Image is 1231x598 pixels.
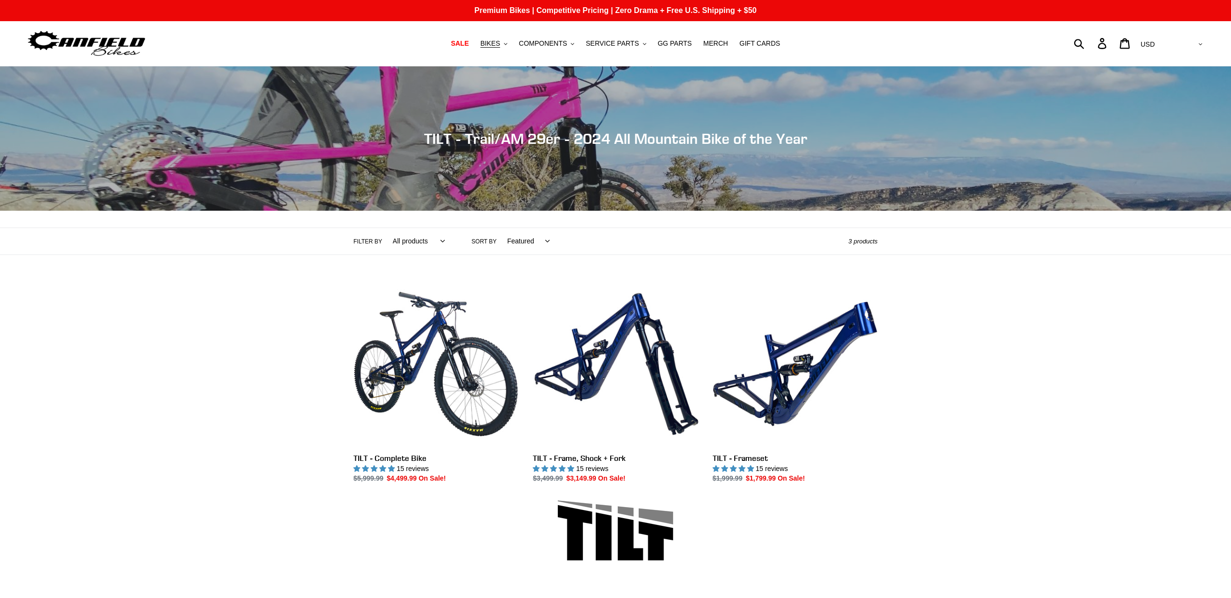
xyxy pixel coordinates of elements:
[480,39,500,48] span: BIKES
[353,237,382,246] label: Filter by
[848,238,878,245] span: 3 products
[699,37,733,50] a: MERCH
[653,37,697,50] a: GG PARTS
[658,39,692,48] span: GG PARTS
[703,39,728,48] span: MERCH
[1079,33,1104,54] input: Search
[740,39,780,48] span: GIFT CARDS
[476,37,512,50] button: BIKES
[424,130,807,147] span: TILT - Trail/AM 29er - 2024 All Mountain Bike of the Year
[519,39,567,48] span: COMPONENTS
[514,37,579,50] button: COMPONENTS
[586,39,639,48] span: SERVICE PARTS
[446,37,474,50] a: SALE
[451,39,469,48] span: SALE
[472,237,497,246] label: Sort by
[581,37,651,50] button: SERVICE PARTS
[26,28,147,59] img: Canfield Bikes
[735,37,785,50] a: GIFT CARDS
